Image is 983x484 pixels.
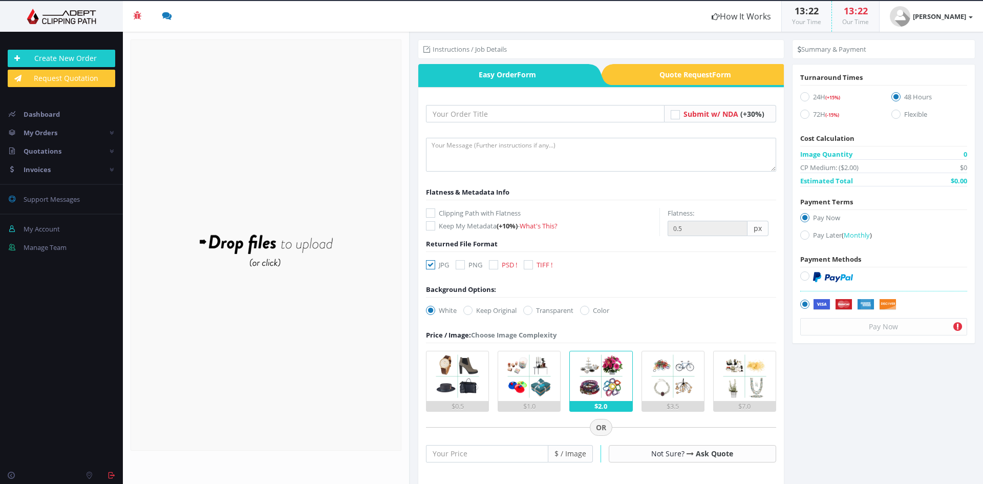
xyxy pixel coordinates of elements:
span: Submit w/ NDA [683,109,738,119]
input: Your Order Title [426,105,665,122]
img: 1.png [433,351,482,401]
span: : [805,5,808,17]
a: Submit w/ NDA (+30%) [683,109,764,119]
span: Turnaround Times [800,73,863,82]
span: CP Medium: ($2.00) [800,162,859,173]
small: Your Time [792,17,821,26]
span: $ / Image [548,445,593,462]
span: (+10%) [497,221,518,230]
label: White [426,305,457,315]
div: Choose Image Complexity [426,330,557,340]
a: (Monthly) [842,230,872,240]
img: 5.png [720,351,770,401]
span: 13 [844,5,854,17]
label: 48 Hours [891,92,967,106]
label: 72H [800,109,876,123]
div: $3.5 [642,401,704,411]
label: Flexible [891,109,967,123]
span: Estimated Total [800,176,853,186]
span: My Orders [24,128,57,137]
li: Summary & Payment [798,44,866,54]
span: 22 [858,5,868,17]
span: Not Sure? [651,449,685,458]
label: Keep Original [463,305,517,315]
img: Adept Graphics [8,9,115,24]
a: Create New Order [8,50,115,67]
li: Instructions / Job Details [423,44,507,54]
span: : [854,5,858,17]
label: Pay Now [800,213,967,226]
span: Quote Request [614,64,784,85]
span: Easy Order [418,64,588,85]
img: Securely by Stripe [813,299,896,310]
span: Cost Calculation [800,134,854,143]
span: Image Quantity [800,149,852,159]
label: 24H [800,92,876,106]
label: Color [580,305,609,315]
label: Pay Later [800,230,967,244]
input: Your Price [426,445,548,462]
label: Clipping Path with Flatness [426,208,659,218]
a: How It Works [701,1,781,32]
a: (-15%) [825,110,839,119]
img: user_default.jpg [890,6,910,27]
label: Flatness: [668,208,694,218]
span: Monthly [844,230,870,240]
label: JPG [426,260,449,270]
span: 0 [964,149,967,159]
span: Manage Team [24,243,67,252]
span: Quotations [24,146,61,156]
div: $0.5 [426,401,488,411]
div: $1.0 [498,401,560,411]
img: PayPal [813,272,853,282]
span: Payment Terms [800,197,853,206]
span: (-15%) [825,112,839,118]
a: (+15%) [825,92,840,101]
span: $0.00 [951,176,967,186]
img: 3.png [576,351,626,401]
small: Our Time [842,17,869,26]
span: Support Messages [24,195,80,204]
div: $2.0 [570,401,632,411]
span: TIFF ! [537,260,552,269]
a: Ask Quote [696,449,733,458]
a: What's This? [520,221,558,230]
span: px [747,221,768,236]
span: (+15%) [825,94,840,101]
span: Price / Image: [426,330,471,340]
span: Returned File Format [426,239,498,248]
a: [PERSON_NAME] [880,1,983,32]
a: Request Quotation [8,70,115,87]
img: 2.png [504,351,554,401]
span: My Account [24,224,60,234]
span: Dashboard [24,110,60,119]
label: PNG [456,260,482,270]
img: 4.png [648,351,698,401]
span: 13 [795,5,805,17]
span: PSD ! [502,260,517,269]
span: Payment Methods [800,255,861,264]
span: 22 [808,5,819,17]
a: Quote RequestForm [614,64,784,85]
div: Background Options: [426,284,496,294]
span: OR [590,419,612,436]
strong: [PERSON_NAME] [913,12,966,21]
i: Form [712,70,731,79]
span: Flatness & Metadata Info [426,187,509,197]
i: Form [517,70,536,79]
span: (+30%) [740,109,764,119]
a: Easy OrderForm [418,64,588,85]
span: $0 [960,162,967,173]
div: $7.0 [714,401,776,411]
label: Transparent [523,305,573,315]
span: Invoices [24,165,51,174]
label: Keep My Metadata - [426,221,659,231]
